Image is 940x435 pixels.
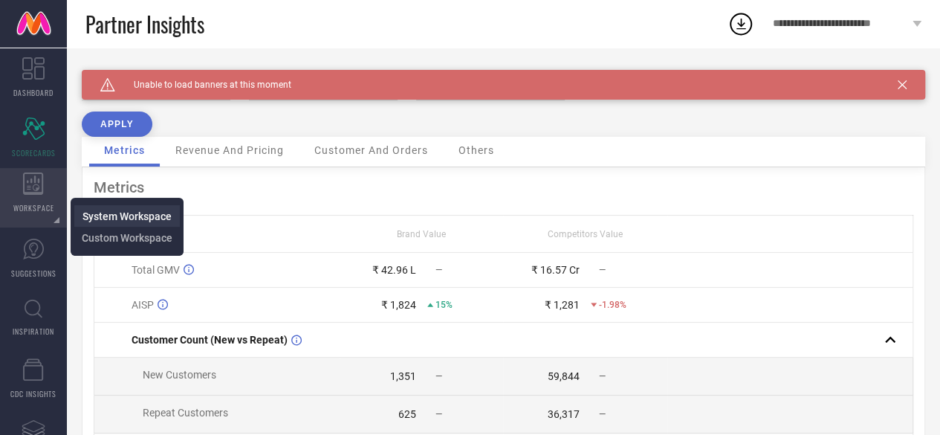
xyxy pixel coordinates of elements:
[175,144,284,156] span: Revenue And Pricing
[435,371,442,381] span: —
[13,326,54,337] span: INSPIRATION
[11,268,56,279] span: SUGGESTIONS
[132,299,154,311] span: AISP
[82,232,172,244] span: Custom Workspace
[132,334,288,346] span: Customer Count (New vs Repeat)
[381,299,416,311] div: ₹ 1,824
[545,299,580,311] div: ₹ 1,281
[531,264,580,276] div: ₹ 16.57 Cr
[94,178,913,196] div: Metrics
[599,409,606,419] span: —
[12,147,56,158] span: SCORECARDS
[13,87,54,98] span: DASHBOARD
[82,231,172,245] a: Custom Workspace
[372,264,416,276] div: ₹ 42.96 L
[548,408,580,420] div: 36,317
[143,407,228,419] span: Repeat Customers
[82,210,172,222] span: System Workspace
[458,144,494,156] span: Others
[599,265,606,275] span: —
[132,264,180,276] span: Total GMV
[398,408,416,420] div: 625
[599,300,626,310] span: -1.98%
[435,300,453,310] span: 15%
[82,112,152,137] button: APPLY
[390,370,416,382] div: 1,351
[727,10,754,37] div: Open download list
[548,370,580,382] div: 59,844
[10,388,56,399] span: CDC INSIGHTS
[143,369,216,381] span: New Customers
[13,202,54,213] span: WORKSPACE
[435,409,442,419] span: —
[82,70,230,80] div: Brand
[314,144,428,156] span: Customer And Orders
[548,229,623,239] span: Competitors Value
[104,144,145,156] span: Metrics
[115,80,291,90] span: Unable to load banners at this moment
[82,209,172,223] a: System Workspace
[397,229,446,239] span: Brand Value
[435,265,442,275] span: —
[599,371,606,381] span: —
[85,9,204,39] span: Partner Insights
